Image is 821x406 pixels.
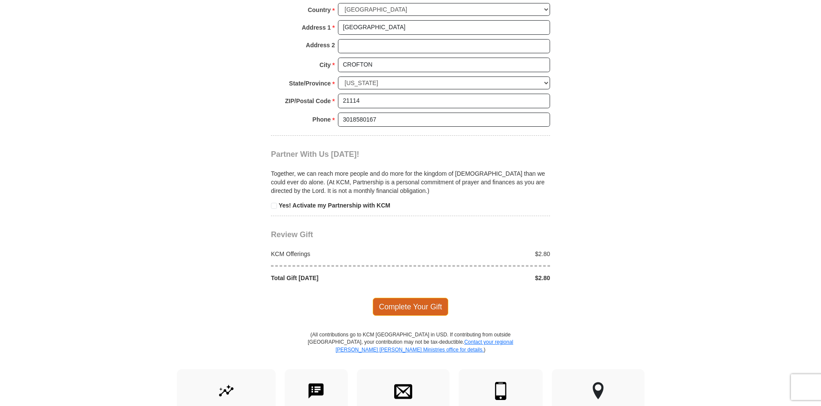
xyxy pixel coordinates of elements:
[319,59,331,71] strong: City
[279,202,390,209] strong: Yes! Activate my Partnership with KCM
[307,331,514,369] p: (All contributions go to KCM [GEOGRAPHIC_DATA] in USD. If contributing from outside [GEOGRAPHIC_D...
[217,382,235,400] img: give-by-stock.svg
[592,382,604,400] img: other-region
[335,339,513,352] a: Contact your regional [PERSON_NAME] [PERSON_NAME] Ministries office for details.
[306,39,335,51] strong: Address 2
[308,4,331,16] strong: Country
[289,77,331,89] strong: State/Province
[267,250,411,258] div: KCM Offerings
[271,150,359,159] span: Partner With Us [DATE]!
[373,298,449,316] span: Complete Your Gift
[285,95,331,107] strong: ZIP/Postal Code
[492,382,510,400] img: mobile.svg
[307,382,325,400] img: text-to-give.svg
[267,274,411,282] div: Total Gift [DATE]
[271,169,550,195] p: Together, we can reach more people and do more for the kingdom of [DEMOGRAPHIC_DATA] than we coul...
[313,113,331,125] strong: Phone
[410,274,555,282] div: $2.80
[302,21,331,34] strong: Address 1
[271,230,313,239] span: Review Gift
[394,382,412,400] img: envelope.svg
[410,250,555,258] div: $2.80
